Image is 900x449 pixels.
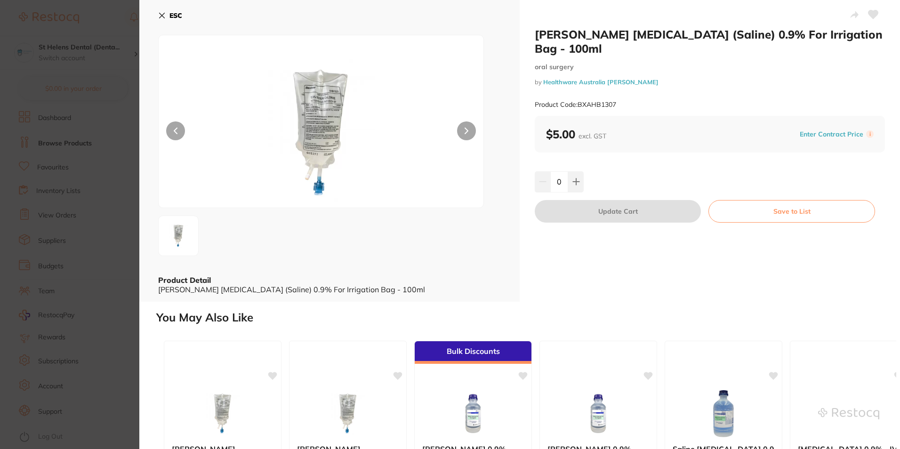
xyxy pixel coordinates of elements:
img: Saline Sodium Chloride 0.9 for Irrigation 1L Bottle [693,390,754,437]
img: Baxter Sodium Chloride (Saline) 0.9% For Irrigation Bag - 1000ml [317,390,378,437]
b: ESC [169,11,182,20]
img: Zw [224,59,418,208]
img: Sodium Chloride 0.9% - IV Bags - 1 Litre Bag [818,390,879,437]
b: Product Detail [158,275,211,285]
button: Enter Contract Price [797,130,866,139]
button: Save to List [708,200,875,223]
div: [PERSON_NAME] [MEDICAL_DATA] (Saline) 0.9% For Irrigation Bag - 100ml [158,285,501,294]
span: excl. GST [579,132,606,140]
img: Baxter 0.9% Sodium Chloride (Saline) [442,390,504,437]
b: $5.00 [546,127,606,141]
button: Update Cart [535,200,701,223]
img: Zw [161,219,195,253]
img: Baxter Sodium Chloride (Saline) 0.9% For Irrigation Bag - 500ml [192,390,253,437]
label: i [866,130,874,138]
small: oral surgery [535,63,885,71]
h2: [PERSON_NAME] [MEDICAL_DATA] (Saline) 0.9% For Irrigation Bag - 100ml [535,27,885,56]
div: Bulk Discounts [415,341,531,364]
h2: You May Also Like [156,311,896,324]
small: by [535,79,885,86]
small: Product Code: BXAHB1307 [535,101,616,109]
button: ESC [158,8,182,24]
a: Healthware Australia [PERSON_NAME] [543,78,659,86]
img: Baxter 0.9% Sodium Chloride (Saline) 1000ml Bottle [568,390,629,437]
